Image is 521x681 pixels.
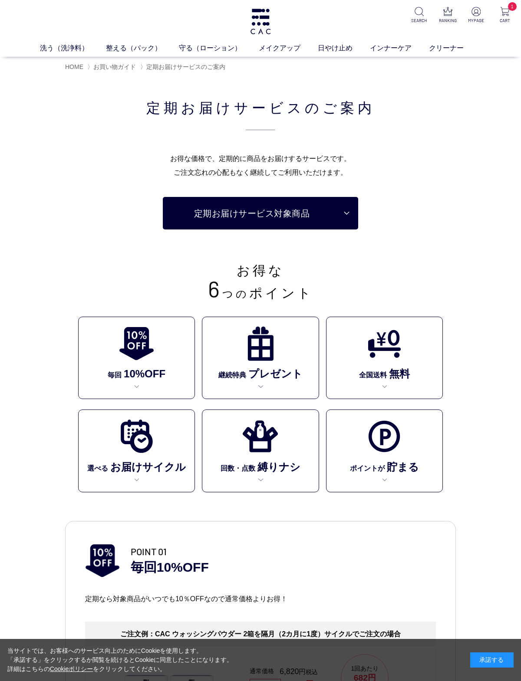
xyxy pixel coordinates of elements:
[208,275,222,302] span: 6
[50,665,93,672] a: Cookieポリシー
[366,419,402,454] img: ポイントが貯まる
[131,545,436,576] p: 毎回10%OFF
[508,2,517,11] span: 1
[410,7,428,24] a: SEARCH
[108,365,165,382] p: 毎回
[65,277,456,300] p: つの
[119,419,155,454] img: 選べるお届けサイクル
[85,543,120,578] img: 10%OFF
[366,326,402,361] img: 全国送料無料
[246,368,303,380] span: プレゼント
[259,43,318,53] a: メイクアップ
[119,326,155,361] img: 10%OFF
[385,461,419,473] span: 貯まる
[163,197,358,229] a: 定期お届けサービス対象商品
[249,9,272,34] img: logo
[218,365,303,382] p: 継続特典
[410,17,428,24] p: SEARCH
[146,63,225,70] span: 定期お届けサービスのご案内
[326,409,443,492] a: ポイントが貯まる ポイントが貯まる
[65,152,456,180] p: お得な価格で、定期的に商品を お届けするサービスです。 ご注文忘れの心配もなく 継続してご利用いただけます。
[106,43,179,53] a: 整える（パック）
[243,326,278,361] img: 継続特典プレゼント
[467,17,485,24] p: MYPAGE
[318,43,370,53] a: 日やけ止め
[496,7,514,24] a: 1 CART
[40,43,106,53] a: 洗う（洗浄料）
[78,409,195,492] a: 選べるお届けサイクル 選べるお届けサイクル
[131,545,436,558] span: POINT 01
[387,368,410,380] span: 無料
[78,317,195,399] a: 10%OFF 毎回10%OFF
[255,461,300,473] span: 縛りナシ
[93,63,136,70] a: お買い物ガイド
[85,592,436,606] p: 定期なら対象商品がいつでも10％OFFなので通常価格よりお得！
[87,63,138,71] li: 〉
[86,622,435,646] h4: ご注文例： CAC ウォッシングパウダー 2箱を隔月（2カ月に1度）サイクルでご注文の場合
[350,458,419,475] p: ポイントが
[108,461,186,473] span: お届けサイクル
[439,7,457,24] a: RANKING
[439,17,457,24] p: RANKING
[467,7,485,24] a: MYPAGE
[202,317,319,399] a: 継続特典プレゼント 継続特典プレゼント
[496,17,514,24] p: CART
[179,43,259,53] a: 守る（ローション）
[249,286,313,300] span: ポイント
[7,646,233,674] div: 当サイトでは、お客様へのサービス向上のためにCookieを使用します。 「承諾する」をクリックするか閲覧を続けるとCookieに同意したことになります。 詳細はこちらの をクリックしてください。
[87,458,186,475] p: 選べる
[140,63,228,71] li: 〉
[359,365,410,382] p: 全国送料
[122,368,165,380] span: 10%OFF
[370,43,429,53] a: インナーケア
[202,409,319,492] a: 回数・点数縛りナシ 回数・点数縛りナシ
[221,458,300,475] p: 回数・点数
[429,43,481,53] a: クリーナー
[326,317,443,399] a: 全国送料無料 全国送料無料
[243,419,278,454] img: 回数・点数縛りナシ
[65,264,456,277] p: お得な
[65,63,83,70] a: HOME
[470,652,514,668] div: 承諾する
